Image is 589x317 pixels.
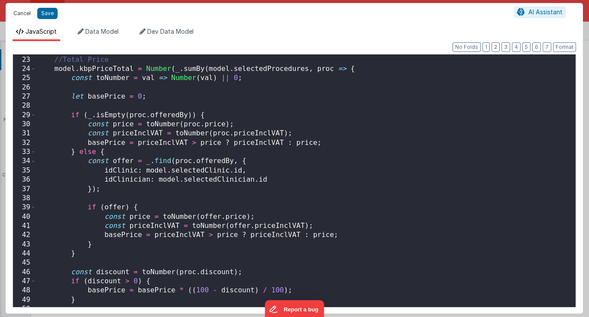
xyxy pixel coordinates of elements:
div: 24 [13,64,36,74]
div: 37 [13,185,36,194]
div: 23 [13,55,36,64]
div: 45 [13,258,36,267]
div: 33 [13,147,36,157]
div: 42 [13,231,36,240]
button: 4 [512,42,521,52]
div: 35 [13,166,36,175]
button: Save [37,8,58,19]
div: 46 [13,268,36,277]
button: 1 [482,42,490,52]
button: 2 [492,42,500,52]
span: Data Model [85,28,119,35]
button: 5 [522,42,531,52]
div: 40 [13,212,36,221]
div: 29 [13,111,36,120]
div: 30 [13,120,36,129]
div: 43 [13,240,36,249]
button: 7 [543,42,551,52]
div: 36 [13,175,36,184]
div: 34 [13,157,36,166]
div: 28 [13,101,36,110]
button: 6 [532,42,541,52]
div: 26 [13,83,36,92]
span: Dev Data Model [147,28,194,35]
div: 41 [13,221,36,231]
div: 48 [13,286,36,295]
div: 47 [13,277,36,286]
div: 38 [13,194,36,203]
div: 50 [13,304,36,314]
div: 32 [13,138,36,147]
button: No Folds [453,42,481,52]
div: 44 [13,249,36,258]
div: 25 [13,74,36,83]
span: AI Assistant [528,8,563,16]
button: AI Assistant [514,6,566,18]
div: 31 [13,129,36,138]
button: Cancel [9,7,35,19]
div: 49 [13,295,36,304]
div: 39 [13,203,36,212]
span: JavaScript [26,28,57,35]
button: Format [553,42,576,52]
button: 3 [502,42,510,52]
div: 27 [13,92,36,101]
